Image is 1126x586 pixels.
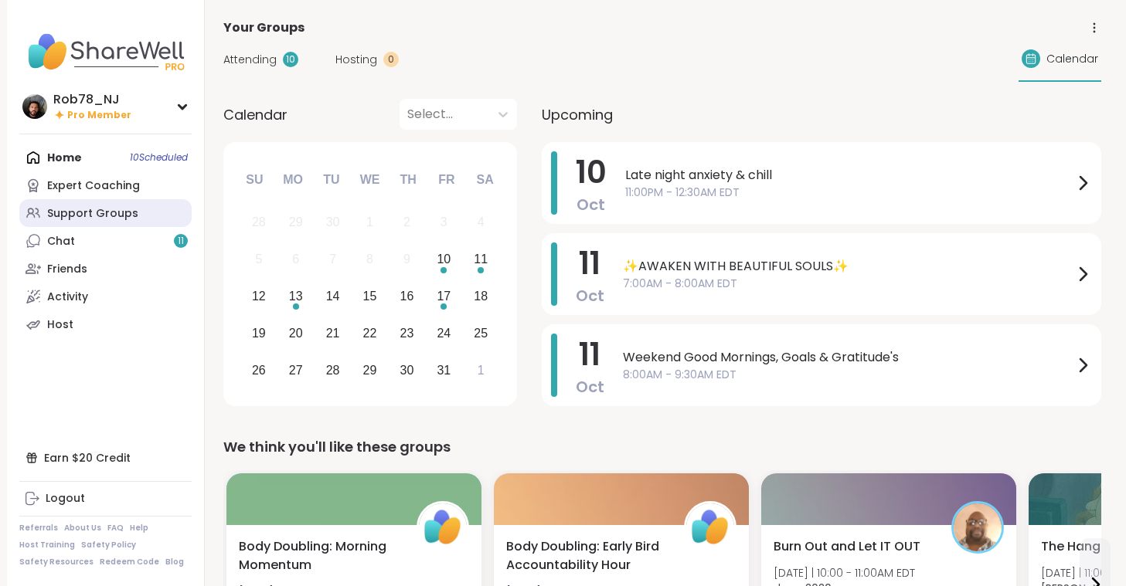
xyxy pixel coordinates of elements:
[403,249,410,269] div: 9
[255,249,262,269] div: 5
[329,249,336,269] div: 7
[252,360,266,381] div: 26
[276,163,310,197] div: Mo
[478,212,485,232] div: 4
[53,91,131,108] div: Rob78_NJ
[430,163,464,197] div: Fr
[326,286,340,307] div: 14
[47,262,87,277] div: Friends
[326,323,340,344] div: 21
[100,557,159,567] a: Redeem Code
[19,557,94,567] a: Safety Resources
[130,523,148,533] a: Help
[19,171,192,199] a: Expert Coaching
[47,178,140,194] div: Expert Coaching
[316,243,349,276] div: Not available Tuesday, October 7th, 2025
[223,52,277,68] span: Attending
[576,376,604,398] span: Oct
[239,537,400,574] span: Body Doubling: Morning Momentum
[316,206,349,239] div: Not available Tuesday, September 30th, 2025
[400,286,414,307] div: 16
[366,249,373,269] div: 8
[623,348,1073,367] span: Weekend Good Mornings, Goals & Gratitude's
[243,243,276,276] div: Not available Sunday, October 5th, 2025
[363,323,377,344] div: 22
[437,323,451,344] div: 24
[474,249,488,269] div: 11
[19,540,75,550] a: Host Training
[316,354,349,387] div: Choose Tuesday, October 28th, 2025
[316,280,349,313] div: Choose Tuesday, October 14th, 2025
[243,354,276,387] div: Choose Sunday, October 26th, 2025
[623,367,1073,383] span: 8:00AM - 9:30AM EDT
[383,52,399,67] div: 0
[19,310,192,338] a: Host
[279,280,312,313] div: Choose Monday, October 13th, 2025
[283,52,298,67] div: 10
[19,283,192,310] a: Activity
[243,280,276,313] div: Choose Sunday, October 12th, 2025
[427,354,461,387] div: Choose Friday, October 31st, 2025
[427,206,461,239] div: Not available Friday, October 3rd, 2025
[19,444,192,472] div: Earn $20 Credit
[686,503,734,551] img: ShareWell
[390,280,424,313] div: Choose Thursday, October 16th, 2025
[47,290,88,305] div: Activity
[468,163,502,197] div: Sa
[576,285,604,307] span: Oct
[427,317,461,350] div: Choose Friday, October 24th, 2025
[464,206,498,239] div: Not available Saturday, October 4th, 2025
[579,333,600,376] span: 11
[363,286,377,307] div: 15
[427,280,461,313] div: Choose Friday, October 17th, 2025
[289,360,303,381] div: 27
[326,212,340,232] div: 30
[19,25,192,79] img: ShareWell Nav Logo
[326,360,340,381] div: 28
[390,354,424,387] div: Choose Thursday, October 30th, 2025
[279,354,312,387] div: Choose Monday, October 27th, 2025
[464,280,498,313] div: Choose Saturday, October 18th, 2025
[474,323,488,344] div: 25
[315,163,349,197] div: Tu
[427,243,461,276] div: Choose Friday, October 10th, 2025
[240,204,499,388] div: month 2025-10
[353,317,386,350] div: Choose Wednesday, October 22nd, 2025
[47,317,73,333] div: Host
[352,163,386,197] div: We
[506,537,667,574] span: Body Doubling: Early Bird Accountability Hour
[81,540,136,550] a: Safety Policy
[67,109,131,122] span: Pro Member
[390,206,424,239] div: Not available Thursday, October 2nd, 2025
[64,523,101,533] a: About Us
[577,194,605,215] span: Oct
[400,323,414,344] div: 23
[363,360,377,381] div: 29
[353,280,386,313] div: Choose Wednesday, October 15th, 2025
[625,166,1073,185] span: Late night anxiety & chill
[19,199,192,227] a: Support Groups
[46,491,85,506] div: Logout
[223,19,304,37] span: Your Groups
[774,565,915,581] span: [DATE] | 10:00 - 11:00AM EDT
[353,354,386,387] div: Choose Wednesday, October 29th, 2025
[335,52,377,68] span: Hosting
[542,104,613,125] span: Upcoming
[279,206,312,239] div: Not available Monday, September 29th, 2025
[289,286,303,307] div: 13
[623,257,1073,276] span: ✨AWAKEN WITH BEAUTIFUL SOULS✨
[478,360,485,381] div: 1
[279,243,312,276] div: Not available Monday, October 6th, 2025
[279,317,312,350] div: Choose Monday, October 20th, 2025
[165,557,184,567] a: Blog
[243,317,276,350] div: Choose Sunday, October 19th, 2025
[437,360,451,381] div: 31
[107,523,124,533] a: FAQ
[252,286,266,307] div: 12
[625,185,1073,201] span: 11:00PM - 12:30AM EDT
[437,286,451,307] div: 17
[316,317,349,350] div: Choose Tuesday, October 21st, 2025
[464,243,498,276] div: Choose Saturday, October 11th, 2025
[178,235,184,248] span: 11
[19,255,192,283] a: Friends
